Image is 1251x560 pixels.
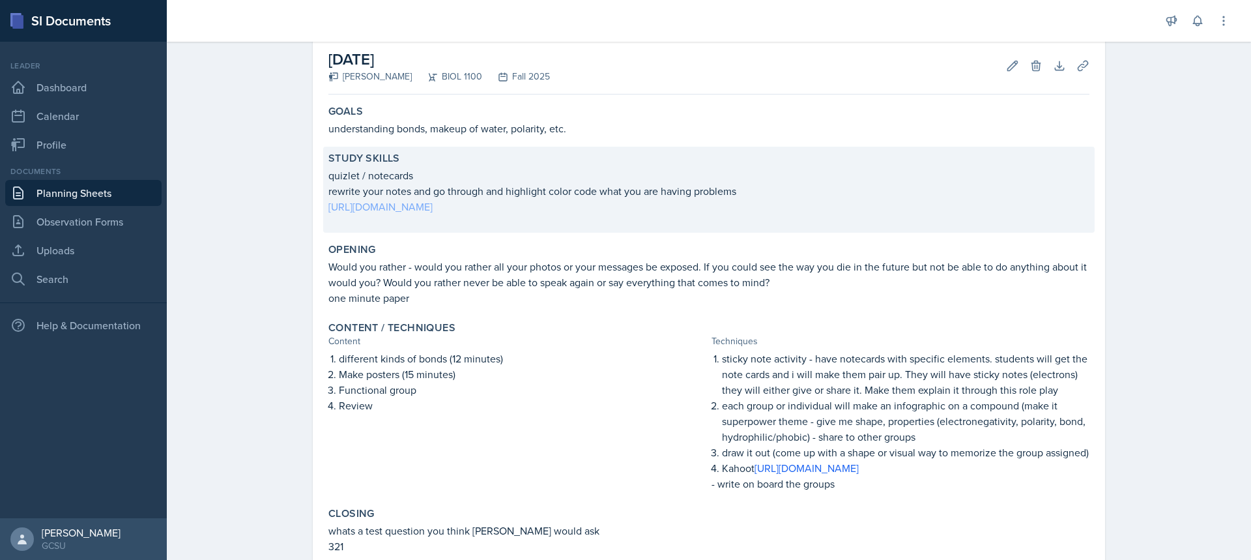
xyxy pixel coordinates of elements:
label: Study Skills [328,152,400,165]
label: Content / Techniques [328,321,455,334]
div: [PERSON_NAME] [42,526,121,539]
a: Search [5,266,162,292]
p: Kahoot [722,460,1089,476]
a: Planning Sheets [5,180,162,206]
div: Techniques [712,334,1089,348]
label: Goals [328,105,363,118]
p: Make posters (15 minutes) [339,366,706,382]
p: Would you rather - would you rather all your photos or your messages be exposed. If you could see... [328,259,1089,290]
p: sticky note activity - have notecards with specific elements. students will get the note cards an... [722,351,1089,398]
a: Observation Forms [5,209,162,235]
div: Fall 2025 [482,70,550,83]
p: Review [339,398,706,413]
a: [URL][DOMAIN_NAME] [328,199,433,214]
h2: [DATE] [328,48,550,71]
div: [PERSON_NAME] [328,70,412,83]
p: quizlet / notecards [328,168,1089,183]
p: each group or individual will make an infographic on a compound (make it superpower theme - give ... [722,398,1089,445]
p: draw it out (come up with a shape or visual way to memorize the group assigned) [722,445,1089,460]
label: Opening [328,243,376,256]
div: Content [328,334,706,348]
label: Closing [328,507,375,520]
div: Leader [5,60,162,72]
a: Profile [5,132,162,158]
p: rewrite your notes and go through and highlight color code what you are having problems [328,183,1089,199]
div: Help & Documentation [5,312,162,338]
a: [URL][DOMAIN_NAME] [755,461,859,475]
p: understanding bonds, makeup of water, polarity, etc. [328,121,1089,136]
div: GCSU [42,539,121,552]
p: one minute paper [328,290,1089,306]
p: whats a test question you think [PERSON_NAME] would ask [328,523,1089,538]
div: Documents [5,166,162,177]
p: Functional group [339,382,706,398]
p: different kinds of bonds (12 minutes) [339,351,706,366]
div: BIOL 1100 [412,70,482,83]
a: Uploads [5,237,162,263]
p: 321 [328,538,1089,554]
p: - write on board the groups [712,476,1089,492]
a: Dashboard [5,74,162,100]
a: Calendar [5,103,162,129]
